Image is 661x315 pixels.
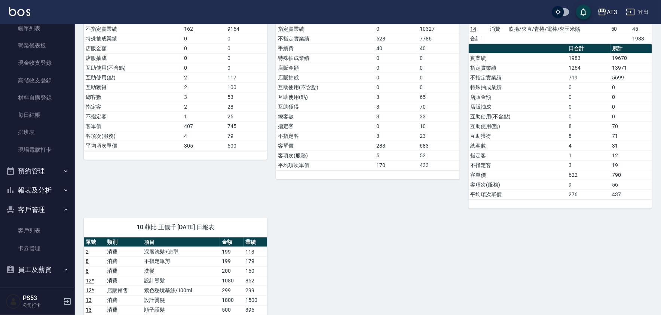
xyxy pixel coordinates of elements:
[418,141,459,151] td: 683
[86,258,89,264] a: 8
[105,247,142,257] td: 消費
[86,249,89,255] a: 2
[610,190,652,199] td: 437
[220,276,244,286] td: 1080
[6,294,21,309] img: Person
[84,92,182,102] td: 總客數
[631,24,652,34] td: 45
[3,54,72,72] a: 現金收支登錄
[610,63,652,73] td: 13971
[244,237,267,247] th: 業績
[182,34,226,43] td: 0
[276,102,374,112] td: 互助獲得
[86,268,89,274] a: 8
[374,73,418,82] td: 0
[567,102,610,112] td: 0
[182,102,226,112] td: 2
[105,286,142,296] td: 店販銷售
[374,112,418,121] td: 3
[418,34,459,43] td: 7786
[567,180,610,190] td: 9
[374,102,418,112] td: 3
[469,131,567,141] td: 互助獲得
[576,4,591,19] button: save
[469,53,567,63] td: 實業績
[609,24,631,34] td: 50
[84,53,182,63] td: 店販抽成
[84,121,182,131] td: 客單價
[142,305,220,315] td: 順子護髮
[567,92,610,102] td: 0
[84,131,182,141] td: 客項次(服務)
[3,20,72,37] a: 帳單列表
[226,121,267,131] td: 745
[182,131,226,141] td: 4
[374,43,418,53] td: 40
[226,73,267,82] td: 117
[610,151,652,160] td: 12
[610,121,652,131] td: 70
[84,82,182,92] td: 互助獲得
[610,112,652,121] td: 0
[418,160,459,170] td: 433
[182,82,226,92] td: 2
[469,180,567,190] td: 客項次(服務)
[471,26,477,32] a: 14
[182,73,226,82] td: 2
[226,112,267,121] td: 25
[469,160,567,170] td: 不指定客
[84,24,182,34] td: 不指定實業績
[276,43,374,53] td: 手續費
[244,266,267,276] td: 150
[276,73,374,82] td: 店販抽成
[220,305,244,315] td: 500
[142,296,220,305] td: 設計燙髮
[567,190,610,199] td: 276
[488,24,507,34] td: 消費
[3,240,72,257] a: 卡券管理
[418,43,459,53] td: 40
[276,34,374,43] td: 不指定實業績
[610,131,652,141] td: 71
[3,89,72,106] a: 材料自購登錄
[9,7,30,16] img: Logo
[226,24,267,34] td: 9154
[84,34,182,43] td: 特殊抽成業績
[418,92,459,102] td: 65
[276,82,374,92] td: 互助使用(不含點)
[610,170,652,180] td: 790
[418,63,459,73] td: 0
[220,296,244,305] td: 1800
[595,4,620,20] button: AT3
[610,53,652,63] td: 19670
[226,63,267,73] td: 0
[567,63,610,73] td: 1264
[105,266,142,276] td: 消費
[182,53,226,63] td: 0
[93,224,258,231] span: 10 菲比 王儀千 [DATE] 日報表
[142,237,220,247] th: 項目
[567,112,610,121] td: 0
[84,237,105,247] th: 單號
[418,73,459,82] td: 0
[374,63,418,73] td: 0
[469,92,567,102] td: 店販金額
[623,5,652,19] button: 登出
[276,53,374,63] td: 特殊抽成業績
[220,266,244,276] td: 200
[418,82,459,92] td: 0
[469,151,567,160] td: 指定客
[469,170,567,180] td: 客單價
[469,141,567,151] td: 總客數
[86,307,92,313] a: 13
[3,260,72,279] button: 員工及薪資
[3,181,72,200] button: 報表及分析
[418,102,459,112] td: 70
[84,43,182,53] td: 店販金額
[142,257,220,266] td: 不指定單剪
[142,286,220,296] td: 紫色秘境慕絲/100ml
[374,92,418,102] td: 3
[182,92,226,102] td: 3
[469,190,567,199] td: 平均項次單價
[469,63,567,73] td: 指定實業績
